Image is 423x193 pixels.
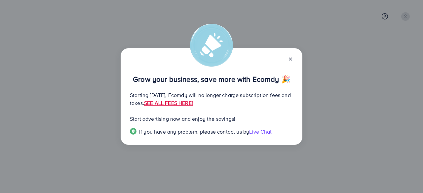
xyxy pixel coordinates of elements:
p: Grow your business, save more with Ecomdy 🎉 [130,75,293,83]
p: Start advertising now and enjoy the savings! [130,115,293,123]
span: Live Chat [249,128,272,135]
span: If you have any problem, please contact us by [139,128,249,135]
img: Popup guide [130,128,136,135]
a: SEE ALL FEES HERE! [144,99,193,107]
p: Starting [DATE], Ecomdy will no longer charge subscription fees and taxes. [130,91,293,107]
img: alert [190,24,233,67]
